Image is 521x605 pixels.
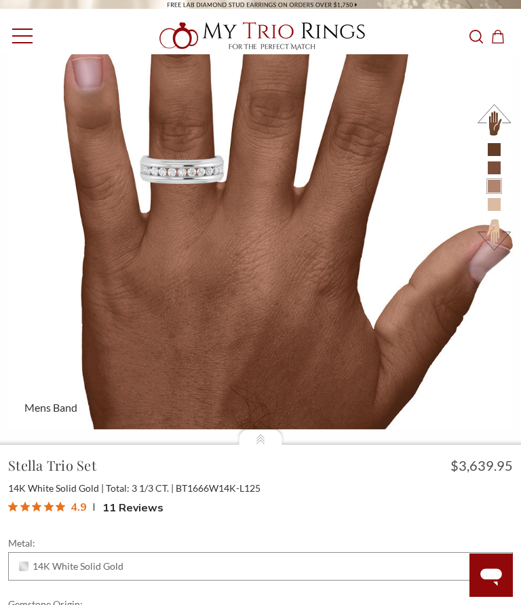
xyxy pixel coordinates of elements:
[8,482,104,494] span: 14K White Solid Gold
[130,17,391,54] a: My Trio Rings
[491,28,513,44] a: Cart with 0 items
[450,457,513,473] span: $3,639.95
[469,30,483,43] svg: Search
[16,394,85,421] span: Mens Band
[106,482,174,494] span: Total: 3 1/3 CT.
[8,497,163,518] button: Rated 4.9 out of 5 stars from 11 reviews. Jump to reviews.
[8,536,513,550] label: Metal:
[12,35,33,37] span: Toggle menu
[71,498,87,515] span: 4.9
[8,552,513,581] div: Combobox
[152,14,369,58] img: My Trio Rings
[176,482,260,494] span: BT1666W14K-L125
[102,497,163,518] span: 11 Reviews
[8,455,96,475] h1: Stella Trio Set
[469,28,483,44] button: Search
[491,30,505,43] svg: cart.cart_preview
